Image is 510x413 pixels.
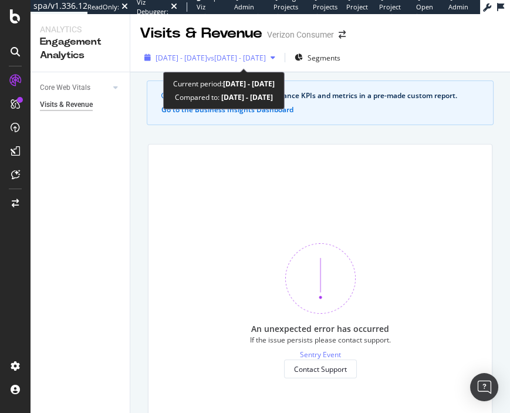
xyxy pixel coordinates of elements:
[300,350,341,360] a: Sentry Event
[140,48,280,67] button: [DATE] - [DATE]vs[DATE] - [DATE]
[294,364,347,374] div: Contact Support
[161,106,293,114] button: Go to the Business Insights Dashboard
[219,92,273,102] b: [DATE] - [DATE]
[251,323,389,335] div: An unexpected error has occurred
[40,23,120,35] div: Analytics
[234,2,264,21] span: Admin Crawl List
[140,23,262,43] div: Visits & Revenue
[250,335,391,345] div: If the issue persists please contact support.
[207,53,266,63] span: vs [DATE] - [DATE]
[173,90,479,101] div: See your organic search performance KPIs and metrics in a pre-made custom report.
[290,48,345,67] button: Segments
[87,2,119,12] div: ReadOnly:
[40,99,93,111] div: Visits & Revenue
[285,243,356,314] img: 370bne1z.png
[267,29,334,41] div: Verizon Consumer
[470,373,498,401] div: Open Intercom Messenger
[284,360,357,378] button: Contact Support
[346,2,368,21] span: Project Page
[40,35,120,62] div: Engagement Analytics
[40,82,110,94] a: Core Web Vitals
[175,90,273,104] div: Compared to:
[379,2,403,21] span: Project Settings
[308,53,340,63] span: Segments
[448,2,468,21] span: Admin Page
[156,53,207,63] span: [DATE] - [DATE]
[313,2,337,21] span: Projects List
[173,77,275,90] div: Current period:
[40,99,121,111] a: Visits & Revenue
[147,80,494,125] div: info banner
[223,79,275,89] b: [DATE] - [DATE]
[339,31,346,39] div: arrow-right-arrow-left
[40,82,90,94] div: Core Web Vitals
[416,2,435,21] span: Open in dev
